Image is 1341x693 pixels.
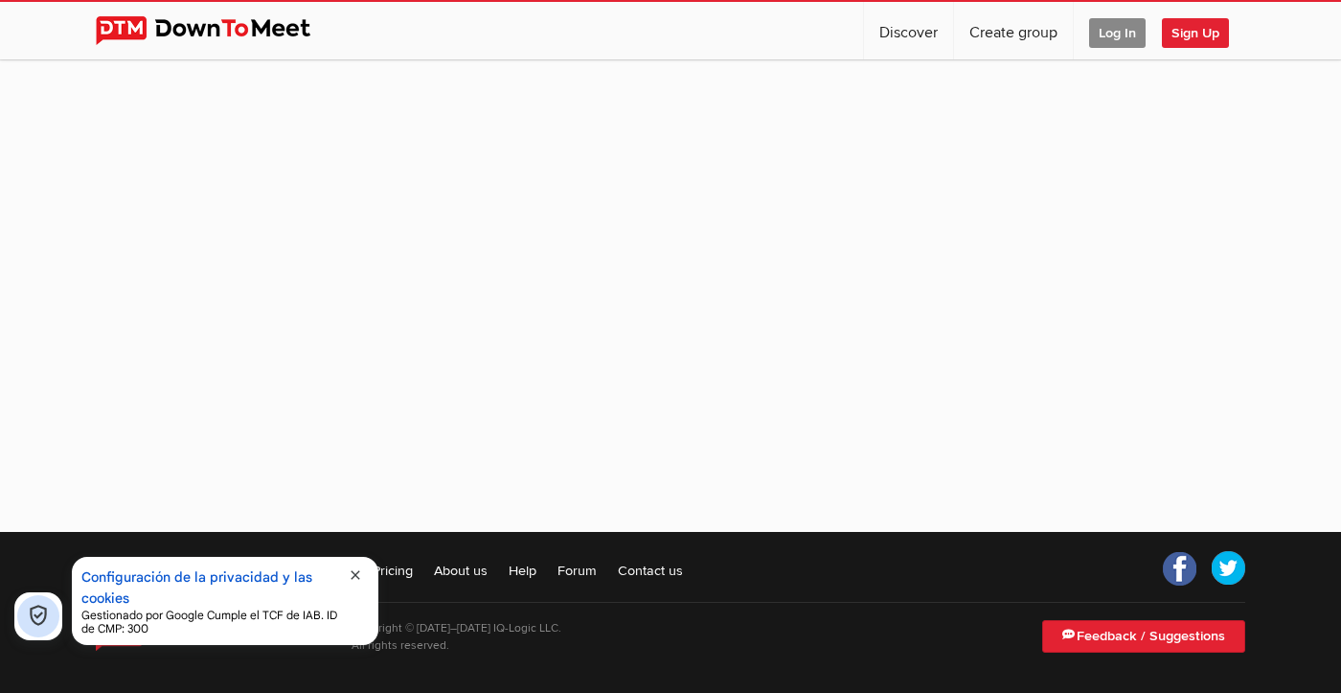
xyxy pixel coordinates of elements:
[373,561,413,580] a: Pricing
[1211,551,1245,586] a: Twitter
[352,620,561,655] p: Copyright © [DATE]–[DATE] IQ-Logic LLC. All rights reserved.
[509,561,536,580] a: Help
[864,2,953,59] a: Discover
[1089,18,1146,48] span: Log In
[1042,620,1245,653] a: Feedback / Suggestions
[1162,18,1229,48] span: Sign Up
[954,2,1073,59] a: Create group
[1074,2,1161,59] a: Log In
[618,561,683,580] a: Contact us
[1163,551,1197,586] a: Facebook
[1162,2,1244,59] a: Sign Up
[449,642,463,651] span: 21st
[96,16,340,45] img: DownToMeet
[434,561,488,580] a: About us
[557,561,597,580] a: Forum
